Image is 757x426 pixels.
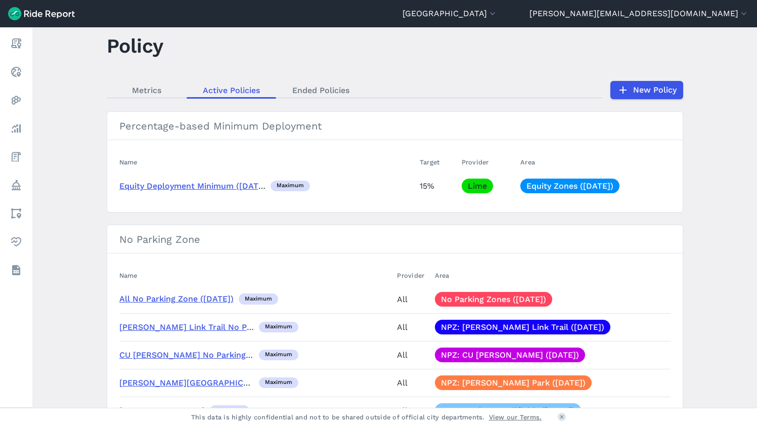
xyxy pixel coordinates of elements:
div: All [397,348,426,362]
a: No Parking Zones ([DATE]) [435,292,552,307]
h3: No Parking Zone [107,225,683,253]
a: Areas [7,204,25,223]
div: All [397,320,426,334]
div: maximum [259,322,298,333]
a: NPZ: CU [PERSON_NAME] ([DATE]) [435,348,585,362]
a: Metrics [107,82,187,98]
th: Area [431,266,671,285]
div: maximum [271,181,310,192]
a: Equity Zones ([DATE]) [520,179,619,193]
a: CU [PERSON_NAME] No Parking Zone [119,350,268,360]
div: maximum [259,350,298,361]
a: Heatmaps [7,91,25,109]
a: View our Terms. [489,412,542,422]
a: Ended Policies [276,82,366,98]
a: Analyze [7,119,25,138]
a: Health [7,233,25,251]
a: Fees [7,148,25,166]
a: [PERSON_NAME][GEOGRAPHIC_DATA] [119,378,272,388]
img: Ride Report [8,7,75,20]
a: Lime [462,179,493,193]
a: [GEOGRAPHIC_DATA] [119,406,205,415]
a: Policy [7,176,25,194]
div: maximum [239,293,278,305]
a: New Policy [610,81,683,99]
th: Provider [458,152,516,172]
a: Active Policies [187,82,276,98]
a: NPZ: Mapleton Ballfields ([DATE]) [435,403,581,418]
div: All [397,375,426,390]
div: All [397,292,426,307]
div: maximum [259,377,298,389]
h1: Policy [107,32,163,60]
button: [GEOGRAPHIC_DATA] [403,8,498,20]
div: maximum [210,405,249,416]
a: [PERSON_NAME] Link Trail No Parking Zone [119,322,293,332]
a: NPZ: [PERSON_NAME] Link Trail ([DATE]) [435,320,610,334]
a: Report [7,34,25,53]
th: Target [416,152,458,172]
a: Realtime [7,63,25,81]
a: NPZ: [PERSON_NAME] Park ([DATE]) [435,375,592,390]
th: Area [516,152,670,172]
a: Datasets [7,261,25,279]
h3: Percentage-based Minimum Deployment [107,112,683,140]
a: All No Parking Zone ([DATE]) [119,294,234,304]
th: Name [119,266,393,285]
a: Equity Deployment Minimum ([DATE]) [119,181,270,191]
button: [PERSON_NAME][EMAIL_ADDRESS][DOMAIN_NAME] [529,8,749,20]
div: All [397,403,426,418]
td: 15% [416,172,458,200]
th: Name [119,152,416,172]
th: Provider [393,266,430,285]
